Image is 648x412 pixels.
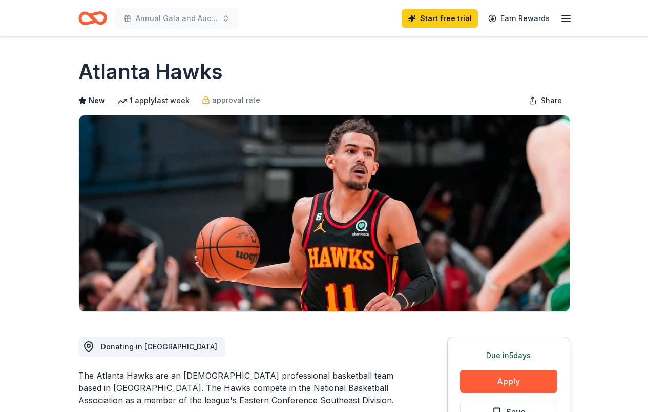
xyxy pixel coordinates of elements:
[79,115,570,311] img: Image for Atlanta Hawks
[202,94,260,106] a: approval rate
[541,94,562,107] span: Share
[101,342,217,351] span: Donating in [GEOGRAPHIC_DATA]
[402,9,478,28] a: Start free trial
[89,94,105,107] span: New
[78,57,223,86] h1: Atlanta Hawks
[460,349,557,362] div: Due in 5 days
[115,8,238,29] button: Annual Gala and Auction
[520,90,570,111] button: Share
[482,9,556,28] a: Earn Rewards
[78,369,398,406] div: The Atlanta Hawks are an [DEMOGRAPHIC_DATA] professional basketball team based in [GEOGRAPHIC_DAT...
[460,370,557,393] button: Apply
[212,94,260,106] span: approval rate
[136,12,218,25] span: Annual Gala and Auction
[78,6,107,30] a: Home
[117,94,190,107] div: 1 apply last week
